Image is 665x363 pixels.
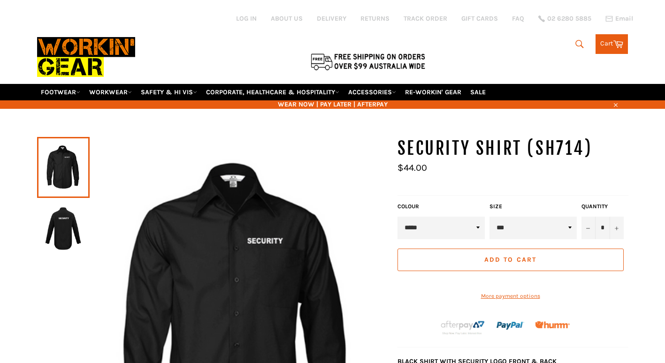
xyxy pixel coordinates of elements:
a: SAFETY & HI VIS [137,84,201,100]
span: Add to Cart [484,256,536,264]
span: Email [615,15,633,22]
span: $44.00 [397,162,427,173]
a: TRACK ORDER [404,14,447,23]
button: Reduce item quantity by one [581,217,596,239]
a: More payment options [397,292,624,300]
span: 02 6280 5885 [547,15,591,22]
a: Email [605,15,633,23]
a: 02 6280 5885 [538,15,591,22]
img: Workin Gear leaders in Workwear, Safety Boots, PPE, Uniforms. Australia's No.1 in Workwear [37,30,135,83]
a: FAQ [512,14,524,23]
button: Add to Cart [397,249,624,271]
img: FXD SECURITY Shirt (LSH 1) - Workin' Gear [42,203,85,254]
a: RETURNS [360,14,390,23]
a: ABOUT US [271,14,303,23]
label: COLOUR [397,203,485,211]
a: ACCESSORIES [344,84,400,100]
a: Log in [236,15,257,23]
a: GIFT CARDS [461,14,498,23]
a: DELIVERY [317,14,346,23]
a: WORKWEAR [85,84,136,100]
img: Afterpay-Logo-on-dark-bg_large.png [440,319,486,335]
img: Flat $9.95 shipping Australia wide [309,52,427,71]
a: CORPORATE, HEALTHCARE & HOSPITALITY [202,84,343,100]
a: SALE [466,84,489,100]
img: Humm_core_logo_RGB-01_300x60px_small_195d8312-4386-4de7-b182-0ef9b6303a37.png [535,321,570,328]
a: FOOTWEAR [37,84,84,100]
button: Increase item quantity by one [610,217,624,239]
h1: SECURITY Shirt (SH714) [397,137,628,160]
a: RE-WORKIN' GEAR [401,84,465,100]
a: Cart [596,34,628,54]
img: paypal.png [497,312,524,340]
label: Size [489,203,577,211]
label: Quantity [581,203,624,211]
span: WEAR NOW | PAY LATER | AFTERPAY [37,100,628,109]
